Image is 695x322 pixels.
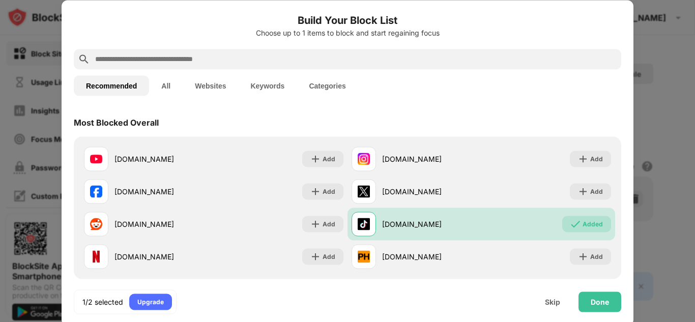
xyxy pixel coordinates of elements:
[323,251,335,261] div: Add
[358,185,370,197] img: favicons
[90,218,102,230] img: favicons
[297,75,358,96] button: Categories
[149,75,183,96] button: All
[358,250,370,262] img: favicons
[90,153,102,165] img: favicons
[590,186,603,196] div: Add
[591,298,609,306] div: Done
[78,53,90,65] img: search.svg
[90,250,102,262] img: favicons
[382,219,481,229] div: [DOMAIN_NAME]
[137,297,164,307] div: Upgrade
[323,154,335,164] div: Add
[74,12,621,27] h6: Build Your Block List
[323,219,335,229] div: Add
[183,75,238,96] button: Websites
[82,297,123,307] div: 1/2 selected
[114,186,214,197] div: [DOMAIN_NAME]
[382,154,481,164] div: [DOMAIN_NAME]
[382,186,481,197] div: [DOMAIN_NAME]
[583,219,603,229] div: Added
[74,75,149,96] button: Recommended
[323,186,335,196] div: Add
[382,251,481,262] div: [DOMAIN_NAME]
[238,75,297,96] button: Keywords
[590,251,603,261] div: Add
[358,218,370,230] img: favicons
[74,117,159,127] div: Most Blocked Overall
[114,251,214,262] div: [DOMAIN_NAME]
[545,298,560,306] div: Skip
[358,153,370,165] img: favicons
[74,28,621,37] div: Choose up to 1 items to block and start regaining focus
[590,154,603,164] div: Add
[90,185,102,197] img: favicons
[114,219,214,229] div: [DOMAIN_NAME]
[114,154,214,164] div: [DOMAIN_NAME]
